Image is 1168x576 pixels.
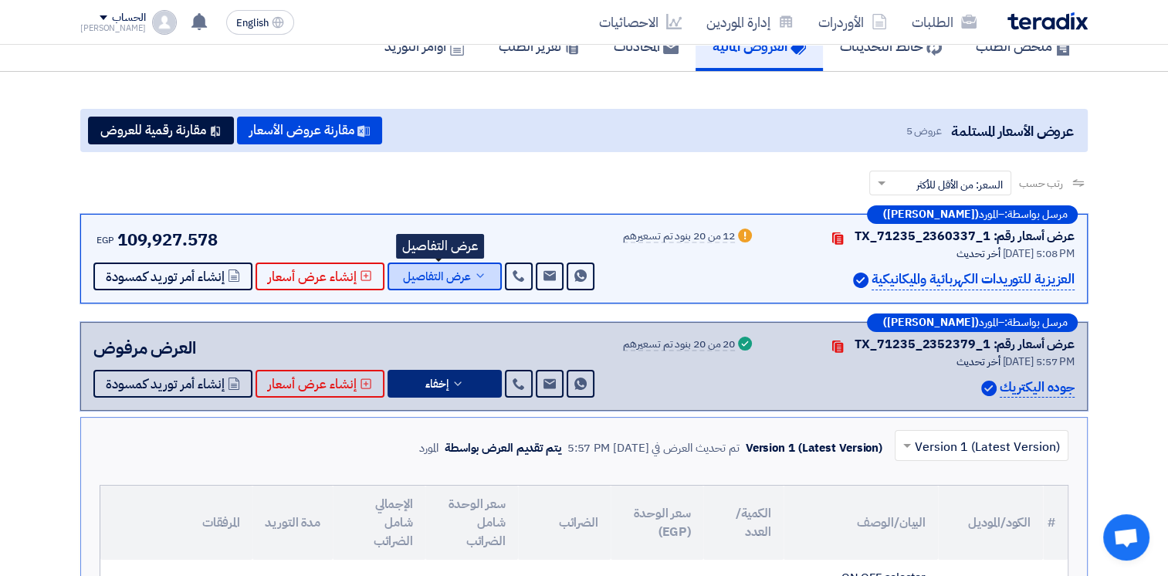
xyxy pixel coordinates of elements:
a: المحادثات [597,22,696,71]
span: مرسل بواسطة: [1004,209,1068,220]
h5: العروض الماليه [713,37,806,55]
p: جوده اليكتريك [1000,378,1075,398]
a: العروض الماليه [696,22,823,71]
p: العزيزية للتوريدات الكهربائية والميكانيكية [872,269,1075,290]
a: الطلبات [899,4,989,40]
a: الاحصائيات [587,4,694,40]
th: الكمية/العدد [703,486,784,560]
h5: أوامر التوريد [384,37,465,55]
th: # [1043,486,1068,560]
button: عرض التفاصيل [388,263,502,290]
h5: ملخص الطلب [976,37,1071,55]
button: إنشاء عرض أسعار [256,263,384,290]
button: إخفاء [388,370,502,398]
span: العرض مرفوض [93,335,196,361]
th: مدة التوريد [252,486,333,560]
span: أخر تحديث [956,354,1000,370]
button: مقارنة رقمية للعروض [88,117,234,144]
button: إنشاء أمر توريد كمسودة [93,263,252,290]
span: المورد [979,317,998,328]
button: إنشاء أمر توريد كمسودة [93,370,252,398]
span: إخفاء [425,378,449,390]
span: مرسل بواسطة: [1004,317,1068,328]
span: إنشاء أمر توريد كمسودة [106,271,225,283]
div: – [867,205,1078,224]
h5: تقرير الطلب [499,37,580,55]
span: [DATE] 5:57 PM [1002,354,1075,370]
th: سعر الوحدة (EGP) [611,486,703,560]
a: أوامر التوريد [367,22,482,71]
div: Version 1 (Latest Version) [746,439,882,457]
span: إنشاء عرض أسعار [268,378,357,390]
span: رتب حسب [1019,175,1063,191]
a: الأوردرات [806,4,899,40]
button: مقارنة عروض الأسعار [237,117,382,144]
div: عرض أسعار رقم: TX_71235_2360337_1 [855,227,1075,246]
div: الحساب [112,12,145,25]
span: إنشاء أمر توريد كمسودة [106,378,225,390]
th: البيان/الوصف [784,486,938,560]
th: سعر الوحدة شامل الضرائب [425,486,518,560]
span: English [236,18,269,29]
img: Teradix logo [1007,12,1088,30]
b: ([PERSON_NAME]) [883,317,979,328]
span: 109,927.578 [117,227,218,252]
div: عرض التفاصيل [396,234,484,259]
div: المورد [419,439,438,457]
a: تقرير الطلب [482,22,597,71]
img: Verified Account [981,381,997,396]
b: ([PERSON_NAME]) [883,209,979,220]
span: السعر: من الأقل للأكثر [916,177,1003,193]
a: إدارة الموردين [694,4,806,40]
div: 12 من 20 بنود تم تسعيرهم [623,231,735,243]
span: عروض الأسعار المستلمة [951,120,1074,141]
div: تم تحديث العرض في [DATE] 5:57 PM [567,439,740,457]
a: ملخص الطلب [959,22,1088,71]
div: 20 من 20 بنود تم تسعيرهم [623,339,735,351]
div: [PERSON_NAME] [80,24,146,32]
img: Verified Account [853,273,868,288]
h5: المحادثات [614,37,679,55]
div: عرض أسعار رقم: TX_71235_2352379_1 [855,335,1075,354]
span: عروض 5 [906,123,941,139]
a: Open chat [1103,514,1149,561]
span: أخر تحديث [956,246,1000,262]
th: الإجمالي شامل الضرائب [333,486,425,560]
span: إنشاء عرض أسعار [268,271,357,283]
span: EGP [96,233,114,247]
div: – [867,313,1078,332]
span: المورد [979,209,998,220]
div: يتم تقديم العرض بواسطة [445,439,561,457]
span: عرض التفاصيل [403,271,471,283]
img: profile_test.png [152,10,177,35]
th: الضرائب [518,486,611,560]
th: الكود/الموديل [938,486,1043,560]
button: English [226,10,294,35]
span: [DATE] 5:08 PM [1002,246,1075,262]
th: المرفقات [100,486,252,560]
a: حائط التحديثات [823,22,959,71]
button: إنشاء عرض أسعار [256,370,384,398]
h5: حائط التحديثات [840,37,942,55]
